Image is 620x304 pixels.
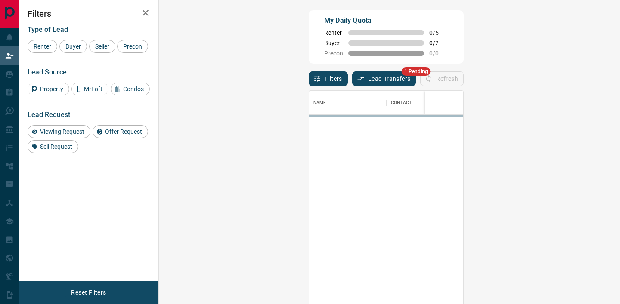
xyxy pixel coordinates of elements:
[429,50,448,57] span: 0 / 0
[71,83,108,95] div: MrLoft
[309,91,387,115] div: Name
[37,128,87,135] span: Viewing Request
[352,71,416,86] button: Lead Transfers
[65,285,112,300] button: Reset Filters
[92,43,112,50] span: Seller
[28,40,57,53] div: Renter
[391,91,412,115] div: Contact
[429,40,448,46] span: 0 / 2
[324,29,343,36] span: Renter
[120,43,145,50] span: Precon
[62,43,84,50] span: Buyer
[313,91,326,115] div: Name
[93,125,148,138] div: Offer Request
[28,83,69,95] div: Property
[28,68,67,76] span: Lead Source
[324,15,448,26] p: My Daily Quota
[59,40,87,53] div: Buyer
[324,40,343,46] span: Buyer
[28,125,90,138] div: Viewing Request
[37,143,75,150] span: Sell Request
[28,9,150,19] h2: Filters
[28,111,70,119] span: Lead Request
[28,25,68,34] span: Type of Lead
[324,50,343,57] span: Precon
[89,40,115,53] div: Seller
[120,86,147,92] span: Condos
[309,71,348,86] button: Filters
[402,67,431,76] span: 1 Pending
[117,40,148,53] div: Precon
[28,140,78,153] div: Sell Request
[31,43,54,50] span: Renter
[102,128,145,135] span: Offer Request
[387,91,456,115] div: Contact
[81,86,105,92] span: MrLoft
[111,83,150,95] div: Condos
[429,29,448,36] span: 0 / 5
[37,86,66,92] span: Property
